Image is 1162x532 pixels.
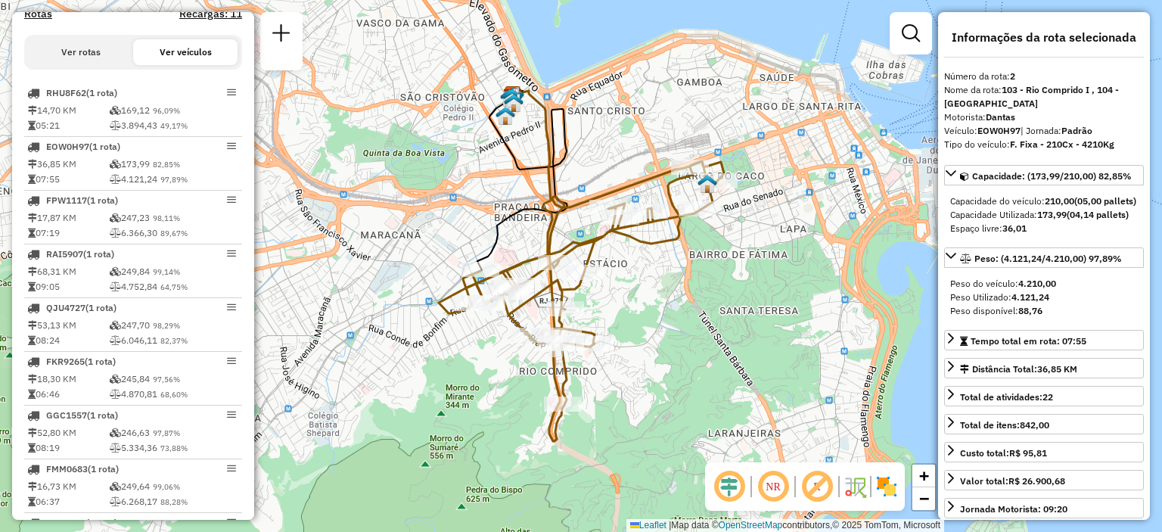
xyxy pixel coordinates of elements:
[944,442,1144,462] a: Custo total:R$ 95,81
[227,518,236,527] em: Opções
[109,318,239,333] td: 247,70
[160,282,188,292] span: 64,75%
[46,463,88,474] span: FMM0683
[912,465,935,487] a: Zoom in
[227,303,236,312] em: Opções
[960,418,1049,432] div: Total de itens:
[1042,391,1053,403] strong: 22
[46,248,83,260] span: RAI5907
[944,30,1144,45] h4: Informações da rota selecionada
[153,160,180,170] span: 82,85%
[944,358,1144,378] a: Distância Total:36,85 KM
[1018,278,1056,289] strong: 4.210,00
[950,194,1138,208] div: Capacidade do veículo:
[227,410,236,419] em: Opções
[944,498,1144,518] a: Jornada Motorista: 09:20
[972,170,1132,182] span: Capacidade: (173,99/210,00) 82,85%
[1010,138,1114,150] strong: F. Fixa - 210Cx - 4210Kg
[227,195,236,204] em: Opções
[27,494,109,509] td: 06:37
[875,474,899,499] img: Exibir/Ocultar setores
[153,375,180,384] span: 97,56%
[502,88,522,107] img: Van centro Cidade Nova
[1061,125,1092,136] strong: Padrão
[1010,70,1015,82] strong: 2
[27,157,109,172] td: 36,85 KM
[27,387,109,402] td: 06:46
[46,517,86,528] span: EJG6G91
[944,70,1144,83] div: Número da rota:
[109,264,239,279] td: 249,84
[1011,291,1049,303] strong: 4.121,24
[1074,195,1136,207] strong: (05,00 pallets)
[227,142,236,151] em: Opções
[29,39,133,65] button: Ver rotas
[227,249,236,258] em: Opções
[27,279,109,294] td: 09:05
[496,106,515,126] img: FAD Fiorino 1ª Viagem
[27,264,109,279] td: 68,31 KM
[109,210,239,226] td: 247,23
[843,474,867,499] img: Fluxo de ruas
[87,409,118,421] span: (1 Rota)
[960,362,1077,376] div: Distância Total:
[950,291,1138,304] div: Peso Utilizado:
[503,87,523,107] img: FAD CDD São Cristóvão
[27,226,109,241] td: 07:19
[503,86,523,105] img: CDD São Cristovão
[27,333,109,348] td: 08:24
[1037,363,1077,375] span: 36,85 KM
[1067,209,1129,220] strong: (04,14 pallets)
[153,106,180,116] span: 96,09%
[27,425,109,440] td: 52,80 KM
[179,8,242,20] h4: Recargas: 11
[109,157,239,172] td: 173,99
[950,304,1138,318] div: Peso disponível:
[109,118,239,133] td: 3.894,43
[46,409,87,421] span: GGC1557
[109,333,239,348] td: 6.046,11
[944,165,1144,185] a: Capacidade: (173,99/210,00) 82,85%
[27,210,109,226] td: 17,87 KM
[944,470,1144,490] a: Valor total:R$ 26.900,68
[24,8,52,20] a: Rotas
[1045,195,1074,207] strong: 210,00
[27,118,109,133] td: 05:21
[944,386,1144,406] a: Total de atividades:22
[109,226,239,241] td: 6.366,30
[1037,209,1067,220] strong: 173,99
[1009,447,1047,459] strong: R$ 95,81
[27,103,109,118] td: 14,70 KM
[27,172,109,187] td: 07:55
[719,520,783,530] a: OpenStreetMap
[1020,419,1049,431] strong: 842,00
[153,482,180,492] span: 99,06%
[160,229,188,238] span: 89,67%
[626,519,944,532] div: Map data © contributors,© 2025 TomTom, Microsoft
[46,356,85,367] span: FKR9265
[109,387,239,402] td: 4.870,81
[109,372,239,387] td: 245,84
[109,279,239,294] td: 4.752,84
[912,487,935,510] a: Zoom out
[133,39,238,65] button: Ver veículos
[89,141,120,152] span: (1 Rota)
[85,356,116,367] span: (1 Rota)
[266,18,297,52] a: Nova sessão e pesquisa
[974,253,1122,264] span: Peso: (4.121,24/4.210,00) 97,89%
[227,356,236,366] em: Opções
[227,88,236,97] em: Opções
[919,489,929,508] span: −
[919,466,929,485] span: +
[86,517,117,528] span: (1 Rota)
[944,188,1144,241] div: Capacidade: (173,99/210,00) 82,85%
[109,103,239,118] td: 169,12
[85,302,117,313] span: (1 Rota)
[960,391,1053,403] span: Total de atividades:
[153,428,180,438] span: 97,87%
[944,414,1144,434] a: Total de itens:842,00
[500,88,520,107] img: FAD Fiorino CDD 2
[950,208,1138,222] div: Capacidade Utilizada:
[971,335,1086,347] span: Tempo total em rota: 07:55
